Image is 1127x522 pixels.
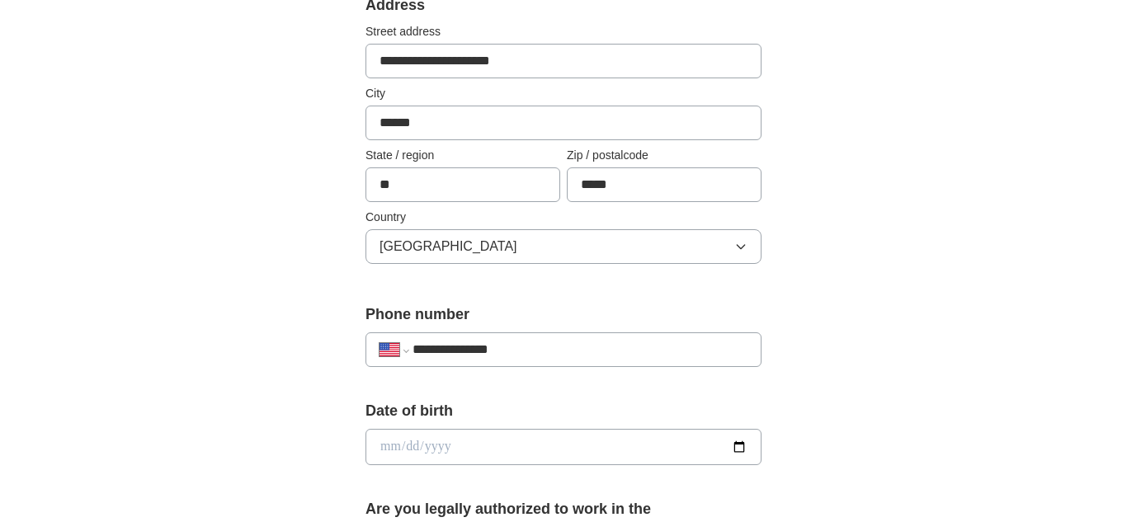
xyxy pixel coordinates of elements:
[365,23,762,40] label: Street address
[365,147,560,164] label: State / region
[365,400,762,422] label: Date of birth
[567,147,762,164] label: Zip / postalcode
[380,237,517,256] span: [GEOGRAPHIC_DATA]
[365,85,762,102] label: City
[365,229,762,264] button: [GEOGRAPHIC_DATA]
[365,303,762,326] label: Phone number
[365,209,762,226] label: Country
